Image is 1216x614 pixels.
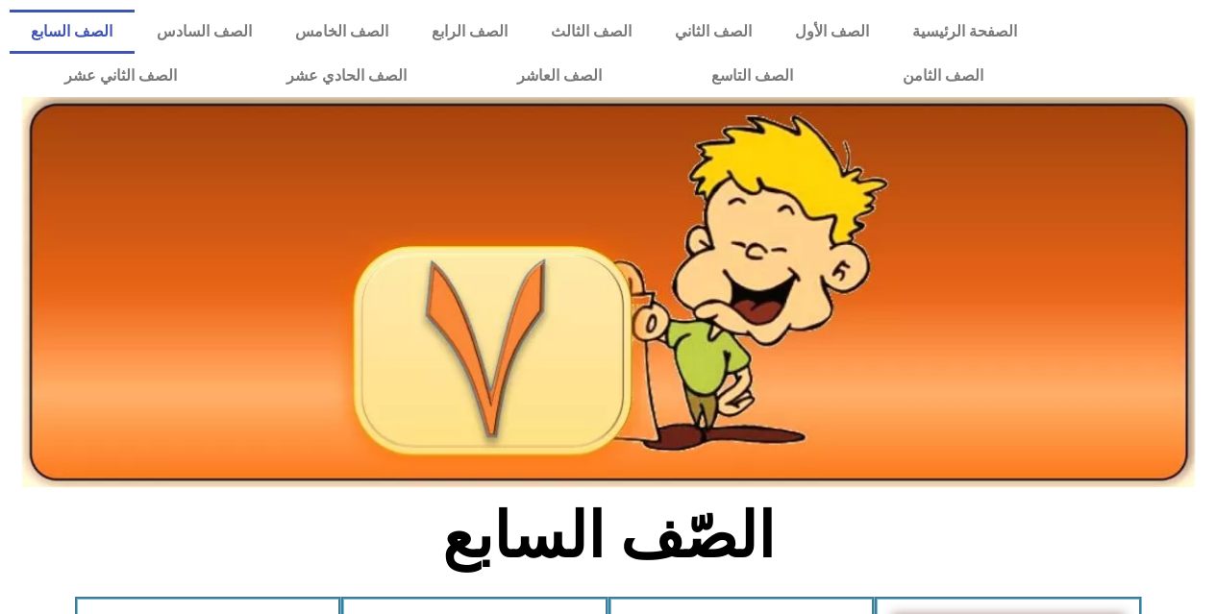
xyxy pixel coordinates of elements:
[10,10,135,54] a: الصف السابع
[232,54,461,98] a: الصف الحادي عشر
[273,10,409,54] a: الصف الخامس
[773,10,890,54] a: الصف الأول
[657,54,848,98] a: الصف التاسع
[848,54,1038,98] a: الصف الثامن
[462,54,657,98] a: الصف العاشر
[290,499,926,574] h2: الصّف السابع
[10,54,232,98] a: الصف الثاني عشر
[529,10,653,54] a: الصف الثالث
[135,10,273,54] a: الصف السادس
[409,10,529,54] a: الصف الرابع
[653,10,773,54] a: الصف الثاني
[890,10,1038,54] a: الصفحة الرئيسية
